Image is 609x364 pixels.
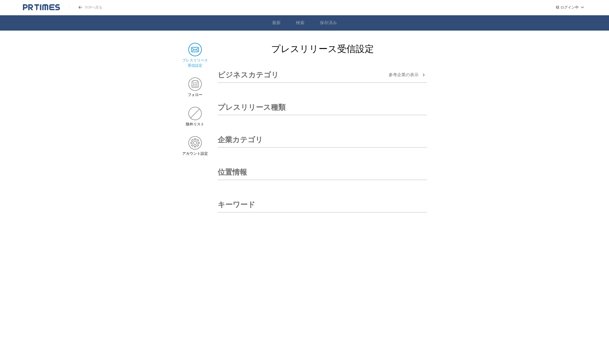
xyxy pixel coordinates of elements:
a: PR TIMESのトップページはこちら [69,5,102,10]
img: 除外リスト [188,107,202,120]
h3: キーワード [218,197,255,212]
h3: 位置情報 [218,165,247,180]
h3: ビジネスカテゴリ [218,68,279,82]
h3: プレスリリース種類 [218,100,286,115]
span: 参考企業の 表示 [389,72,419,78]
a: PR TIMESのトップページはこちら [23,4,60,11]
span: プレスリリース 受信設定 [182,58,208,68]
a: 除外リスト除外リスト [182,107,208,127]
a: アカウント設定アカウント設定 [182,136,208,156]
a: プレスリリース 受信設定プレスリリース 受信設定 [182,43,208,68]
button: 参考企業の表示 [389,71,427,79]
h3: 企業カテゴリ [218,132,263,147]
span: 除外リスト [186,122,204,127]
img: フォロー [188,77,202,91]
a: フォローフォロー [182,77,208,98]
img: プレスリリース 受信設定 [188,43,202,56]
span: フォロー [188,92,202,98]
span: アカウント設定 [182,151,208,156]
h2: プレスリリース受信設定 [218,43,427,55]
img: アカウント設定 [188,136,202,150]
